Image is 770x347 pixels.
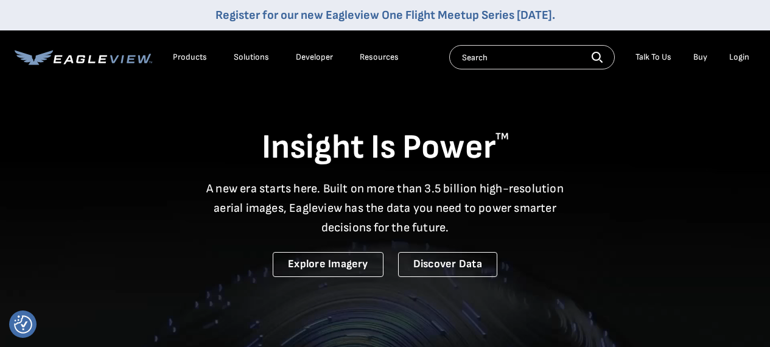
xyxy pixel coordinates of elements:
a: Developer [296,52,333,63]
h1: Insight Is Power [15,127,755,169]
div: Login [729,52,749,63]
input: Search [449,45,615,69]
sup: TM [495,131,509,142]
div: Products [173,52,207,63]
div: Resources [360,52,399,63]
a: Discover Data [398,252,497,277]
a: Explore Imagery [273,252,383,277]
button: Consent Preferences [14,315,32,334]
a: Buy [693,52,707,63]
div: Talk To Us [635,52,671,63]
div: Solutions [234,52,269,63]
img: Revisit consent button [14,315,32,334]
p: A new era starts here. Built on more than 3.5 billion high-resolution aerial images, Eagleview ha... [199,179,572,237]
a: Register for our new Eagleview One Flight Meetup Series [DATE]. [215,8,555,23]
